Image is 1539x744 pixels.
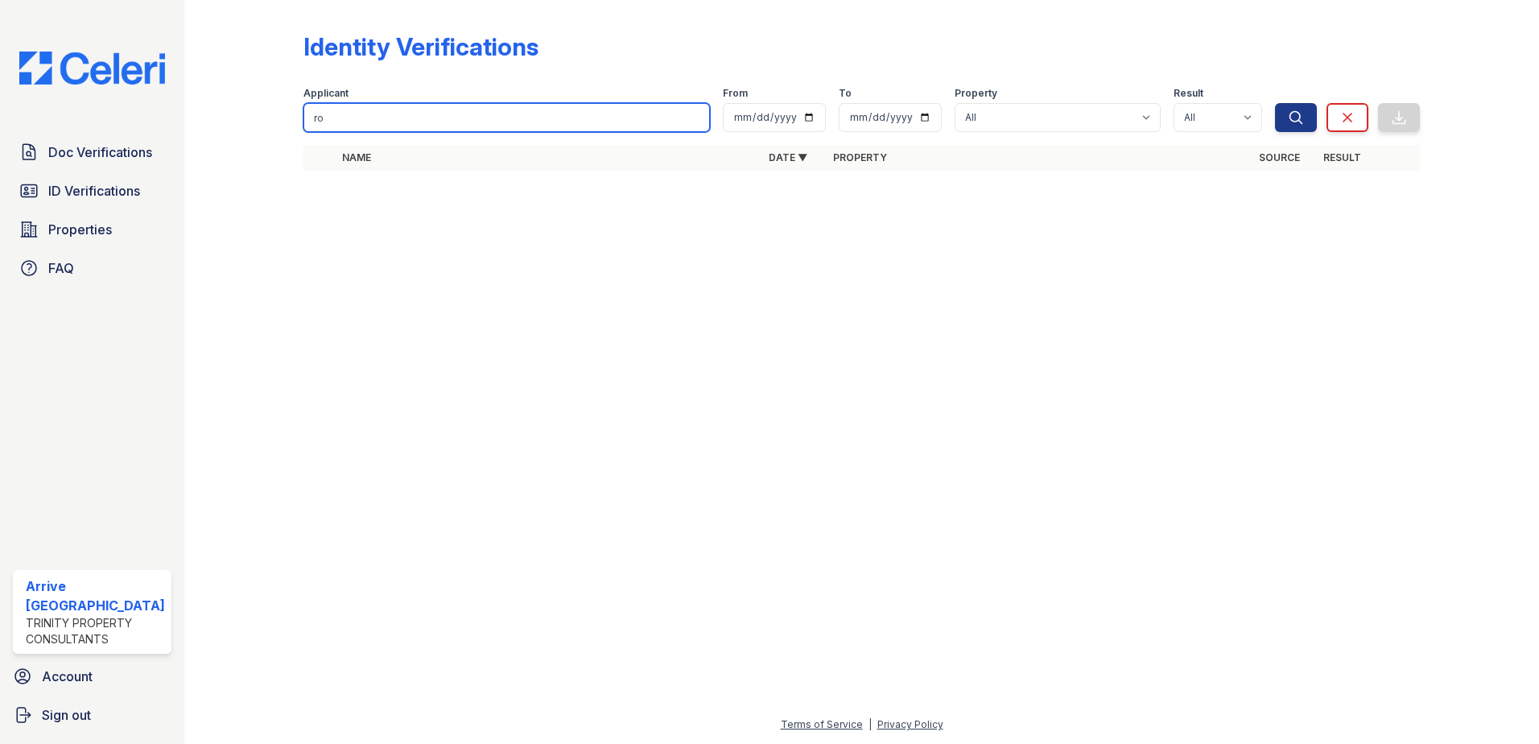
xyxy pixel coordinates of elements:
a: Date ▼ [769,151,807,163]
label: From [723,87,748,100]
a: Privacy Policy [877,718,943,730]
label: Property [955,87,997,100]
div: Arrive [GEOGRAPHIC_DATA] [26,577,165,615]
a: Source [1259,151,1300,163]
a: Property [833,151,887,163]
label: Applicant [303,87,349,100]
a: Doc Verifications [13,136,171,168]
label: To [839,87,852,100]
a: Properties [13,213,171,246]
div: | [869,718,872,730]
span: Sign out [42,705,91,725]
label: Result [1174,87,1203,100]
a: Name [342,151,371,163]
input: Search by name or phone number [303,103,711,132]
a: Terms of Service [781,718,863,730]
a: Sign out [6,699,178,731]
span: Properties [48,220,112,239]
span: Account [42,667,93,686]
a: Result [1323,151,1361,163]
a: FAQ [13,252,171,284]
img: CE_Logo_Blue-a8612792a0a2168367f1c8372b55b34899dd931a85d93a1a3d3e32e68fde9ad4.png [6,52,178,85]
span: FAQ [48,258,74,278]
div: Identity Verifications [303,32,538,61]
a: Account [6,660,178,692]
div: Trinity Property Consultants [26,615,165,647]
span: ID Verifications [48,181,140,200]
a: ID Verifications [13,175,171,207]
span: Doc Verifications [48,143,152,162]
